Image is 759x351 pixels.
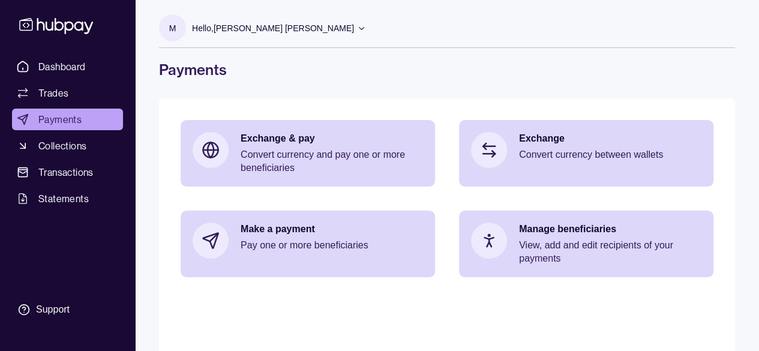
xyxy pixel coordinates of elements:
span: Transactions [38,165,94,179]
a: Manage beneficiariesView, add and edit recipients of your payments [459,211,713,277]
a: Dashboard [12,56,123,77]
span: Dashboard [38,59,86,74]
a: Collections [12,135,123,157]
p: Exchange & pay [241,132,423,145]
span: Collections [38,139,86,153]
a: ExchangeConvert currency between wallets [459,120,713,180]
h1: Payments [159,60,735,79]
p: Exchange [519,132,701,145]
a: Statements [12,188,123,209]
a: Exchange & payConvert currency and pay one or more beneficiaries [181,120,435,187]
p: Manage beneficiaries [519,223,701,236]
p: Convert currency and pay one or more beneficiaries [241,148,423,175]
p: M [169,22,176,35]
p: Make a payment [241,223,423,236]
a: Payments [12,109,123,130]
p: Convert currency between wallets [519,148,701,161]
span: Trades [38,86,68,100]
a: Make a paymentPay one or more beneficiaries [181,211,435,271]
p: Pay one or more beneficiaries [241,239,423,252]
p: Hello, [PERSON_NAME] [PERSON_NAME] [192,22,354,35]
a: Transactions [12,161,123,183]
span: Payments [38,112,82,127]
p: View, add and edit recipients of your payments [519,239,701,265]
div: Support [36,303,70,316]
a: Trades [12,82,123,104]
a: Support [12,297,123,322]
span: Statements [38,191,89,206]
